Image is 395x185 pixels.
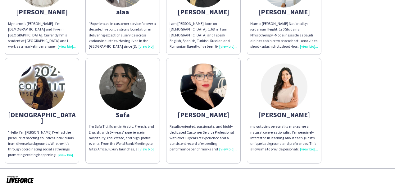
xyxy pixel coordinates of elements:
[180,64,227,110] img: thumb-93cfcb23-46f9-4184-bf17-0e46cc10f34d.jpg
[8,9,76,15] div: [PERSON_NAME]
[8,21,76,49] div: My name is [PERSON_NAME] , I’m [DEMOGRAPHIC_DATA] and I live in [GEOGRAPHIC_DATA]. Currently I’m ...
[170,112,237,117] div: [PERSON_NAME]
[6,175,34,184] img: Powered by Liveforce
[250,112,318,117] div: [PERSON_NAME]
[89,112,157,117] div: Safa
[250,124,318,152] div: my outgoing personality makes me a natural conversationalist. I'm genuinely interested in learnin...
[261,64,307,110] img: thumb-65fd8dc553053.jpeg
[19,64,65,110] img: thumb-67570c1f332d6.jpeg
[89,21,157,49] div: "Experienced in customer service for over a decade, I’ve built a strong foundation in delivering ...
[250,9,318,15] div: [PERSON_NAME]
[170,21,237,49] div: I am [PERSON_NAME], born on [DEMOGRAPHIC_DATA], 1.68m . I am [DEMOGRAPHIC_DATA] and I speak Engli...
[99,64,146,110] img: thumb-9b953f8e-3d33-4058-9de8-fb570361871a.jpg
[170,9,237,15] div: [PERSON_NAME]
[89,9,157,15] div: alaa
[89,124,157,152] div: I'm Safa Titi, fluent in Arabic, French, and English, with 5+ years' experience in hospitality, r...
[8,112,76,123] div: [DEMOGRAPHIC_DATA]
[170,124,237,152] div: Results-oriented, passionate, and highly dedicated Customer Service Professional with over 10 yea...
[250,21,318,49] div: Name: [PERSON_NAME] Nationality: jordanian Height: 170 Studying Physiotherapy -Modeling aside as ...
[8,130,76,158] div: "Hello, I'm [PERSON_NAME] I've had the pleasure of meeting countless individuals from diverse bac...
